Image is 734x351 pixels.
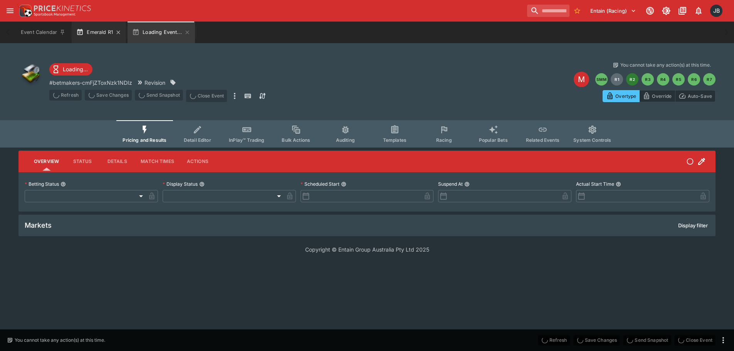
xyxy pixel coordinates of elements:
button: R2 [626,73,638,86]
span: Racing [436,137,452,143]
span: Popular Bets [479,137,508,143]
span: Related Events [526,137,559,143]
nav: pagination navigation [595,73,716,86]
button: Scheduled Start [341,181,346,187]
p: Overtype [615,92,636,100]
p: Override [652,92,672,100]
p: Betting Status [25,181,59,187]
button: more [230,90,239,102]
button: R6 [688,73,700,86]
button: Select Tenant [586,5,641,17]
button: R5 [672,73,685,86]
p: Loading... [63,65,88,73]
button: R4 [657,73,669,86]
button: Loading Event... [128,22,195,43]
button: Actions [180,152,215,171]
img: PriceKinetics [34,5,91,11]
button: Overtype [603,90,640,102]
div: Josh Brown [710,5,722,17]
span: InPlay™ Trading [229,137,264,143]
button: R1 [611,73,623,86]
span: Bulk Actions [282,137,310,143]
h5: Markets [25,221,52,230]
button: Notifications [692,4,705,18]
button: Josh Brown [708,2,725,19]
img: Sportsbook Management [34,13,76,16]
span: Pricing and Results [123,137,166,143]
p: Auto-Save [688,92,712,100]
p: Revision [144,79,165,87]
button: Display filter [674,219,712,232]
div: Edit Meeting [574,72,589,87]
img: other.png [18,62,43,86]
button: Details [100,152,134,171]
button: R3 [642,73,654,86]
button: Event Calendar [16,22,70,43]
button: Emerald R1 [72,22,126,43]
button: Status [65,152,100,171]
button: Display Status [199,181,205,187]
button: Toggle light/dark mode [659,4,673,18]
button: more [719,336,728,345]
input: search [527,5,569,17]
button: Documentation [675,4,689,18]
button: Match Times [134,152,180,171]
button: Betting Status [60,181,66,187]
p: Actual Start Time [576,181,614,187]
p: Suspend At [438,181,463,187]
button: Overview [28,152,65,171]
button: Auto-Save [675,90,716,102]
p: Scheduled Start [301,181,339,187]
button: No Bookmarks [571,5,583,17]
p: Copy To Clipboard [49,79,132,87]
button: Connected to PK [643,4,657,18]
button: R7 [703,73,716,86]
button: Actual Start Time [616,181,621,187]
span: Detail Editor [184,137,211,143]
span: System Controls [573,137,611,143]
p: You cannot take any action(s) at this time. [620,62,711,69]
p: Display Status [163,181,198,187]
button: Suspend At [464,181,470,187]
button: SMM [595,73,608,86]
span: Templates [383,137,406,143]
span: Auditing [336,137,355,143]
button: Override [639,90,675,102]
div: Start From [603,90,716,102]
div: Event type filters [116,120,617,148]
p: You cannot take any action(s) at this time. [15,337,105,344]
img: PriceKinetics Logo [17,3,32,18]
button: open drawer [3,4,17,18]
